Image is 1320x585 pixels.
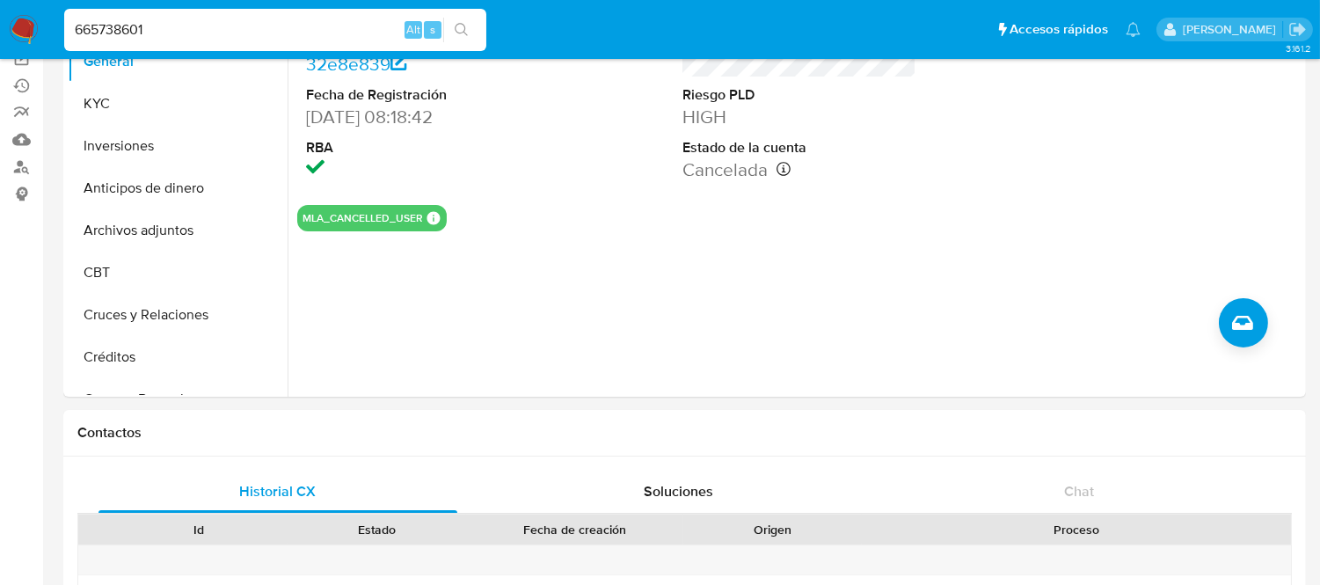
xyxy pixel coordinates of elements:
[306,138,540,157] dt: RBA
[644,481,713,501] span: Soluciones
[306,26,539,77] a: 637a984a7ec0657da14f631832e8e839
[406,21,420,38] span: Alt
[1126,22,1141,37] a: Notificaciones
[300,521,454,538] div: Estado
[478,521,671,538] div: Fecha de creación
[64,18,486,41] input: Buscar usuario o caso...
[430,21,435,38] span: s
[682,105,916,129] dd: HIGH
[68,336,288,378] button: Créditos
[68,40,288,83] button: General
[306,85,540,105] dt: Fecha de Registración
[682,157,916,182] dd: Cancelada
[696,521,850,538] div: Origen
[1286,41,1311,55] span: 3.161.2
[1064,481,1094,501] span: Chat
[68,83,288,125] button: KYC
[682,138,916,157] dt: Estado de la cuenta
[68,378,288,420] button: Cuentas Bancarias
[1288,20,1307,39] a: Salir
[121,521,275,538] div: Id
[1010,20,1108,39] span: Accesos rápidos
[1183,21,1282,38] p: zoe.breuer@mercadolibre.com
[68,209,288,252] button: Archivos adjuntos
[306,105,540,129] dd: [DATE] 08:18:42
[77,424,1292,442] h1: Contactos
[68,167,288,209] button: Anticipos de dinero
[239,481,316,501] span: Historial CX
[68,294,288,336] button: Cruces y Relaciones
[68,252,288,294] button: CBT
[682,85,916,105] dt: Riesgo PLD
[874,521,1279,538] div: Proceso
[68,125,288,167] button: Inversiones
[443,18,479,42] button: search-icon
